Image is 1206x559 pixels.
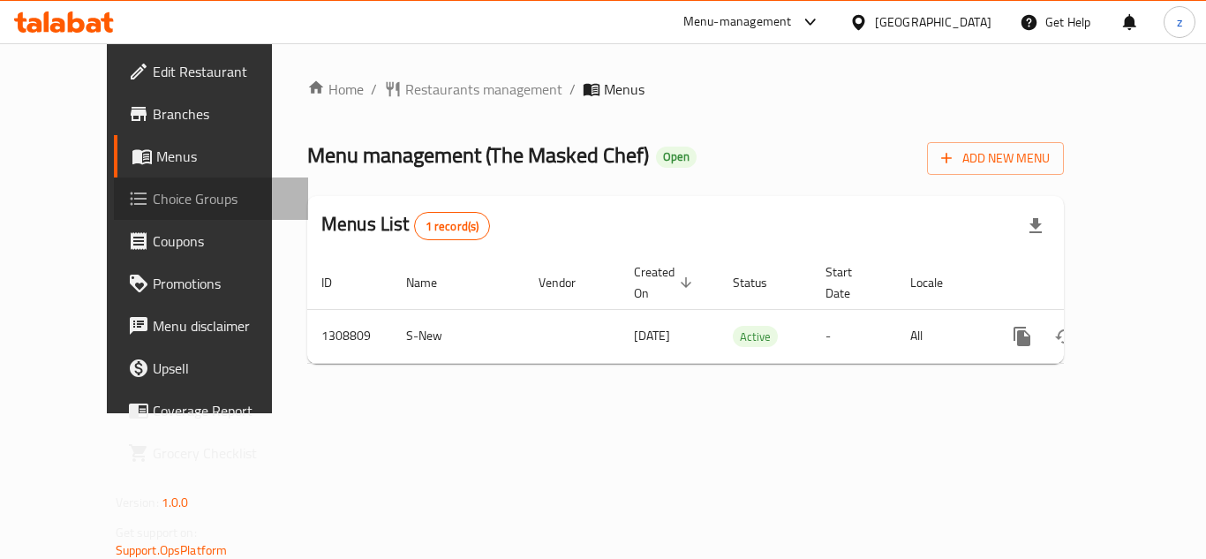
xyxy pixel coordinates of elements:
span: Branches [153,103,294,125]
span: Menus [604,79,644,100]
span: Promotions [153,273,294,294]
span: [DATE] [634,324,670,347]
a: Coverage Report [114,389,308,432]
span: Upsell [153,358,294,379]
div: Active [733,326,778,347]
span: Edit Restaurant [153,61,294,82]
button: Add New Menu [927,142,1064,175]
a: Menu disclaimer [114,305,308,347]
span: Grocery Checklist [153,442,294,464]
td: - [811,309,896,363]
li: / [569,79,576,100]
span: Version: [116,491,159,514]
span: Active [733,327,778,347]
span: Menu management ( The Masked Chef ) [307,135,649,175]
span: Choice Groups [153,188,294,209]
span: Created On [634,261,697,304]
th: Actions [987,256,1185,310]
a: Upsell [114,347,308,389]
td: S-New [392,309,524,363]
div: Total records count [414,212,491,240]
span: Get support on: [116,521,197,544]
span: Coupons [153,230,294,252]
nav: breadcrumb [307,79,1064,100]
a: Home [307,79,364,100]
a: Promotions [114,262,308,305]
span: 1.0.0 [162,491,189,514]
button: Change Status [1044,315,1086,358]
span: Open [656,149,697,164]
span: z [1177,12,1182,32]
span: Restaurants management [405,79,562,100]
div: Export file [1014,205,1057,247]
div: [GEOGRAPHIC_DATA] [875,12,991,32]
span: Coverage Report [153,400,294,421]
td: 1308809 [307,309,392,363]
span: Vendor [539,272,599,293]
span: Menus [156,146,294,167]
a: Choice Groups [114,178,308,220]
div: Menu-management [683,11,792,33]
a: Coupons [114,220,308,262]
span: ID [321,272,355,293]
span: Start Date [825,261,875,304]
a: Menus [114,135,308,178]
div: Open [656,147,697,168]
a: Edit Restaurant [114,50,308,93]
button: more [1001,315,1044,358]
td: All [896,309,987,363]
li: / [371,79,377,100]
span: Locale [910,272,966,293]
span: Status [733,272,790,293]
span: Name [406,272,460,293]
table: enhanced table [307,256,1185,364]
span: 1 record(s) [415,218,490,235]
a: Restaurants management [384,79,562,100]
span: Add New Menu [941,147,1050,170]
a: Branches [114,93,308,135]
span: Menu disclaimer [153,315,294,336]
a: Grocery Checklist [114,432,308,474]
h2: Menus List [321,211,490,240]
